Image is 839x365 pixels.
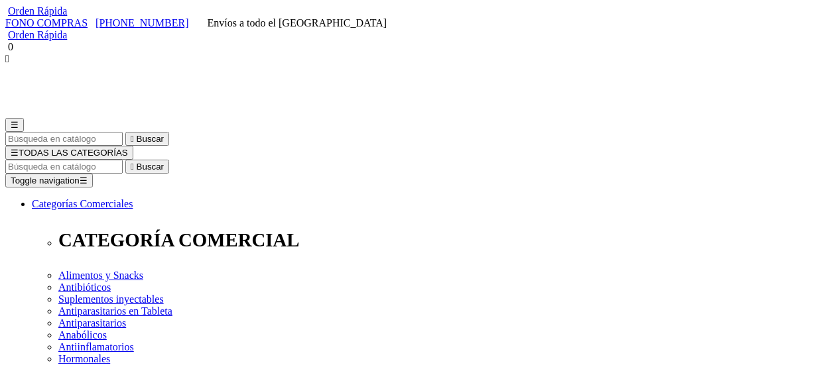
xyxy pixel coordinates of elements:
span: Buscar [137,139,164,149]
a: Antiparasitarios en Tableta [58,311,172,322]
a: [PHONE_NUMBER] [106,20,199,31]
a: Acceda a su cuenta de cliente [80,33,91,44]
i:  [131,139,134,149]
button:  Buscar [125,137,169,151]
span: Envíos a todo el [GEOGRAPHIC_DATA] [218,20,409,31]
a: FONO COMPRAS [5,20,98,31]
a: Orden Rápida [19,33,78,44]
span: ☰ [11,153,19,163]
img: Agrovet Market [5,84,162,109]
button: ☰ [5,179,24,193]
a: Antibióticos [58,287,111,298]
span: Buscar [137,167,164,177]
img: delivery-truck.svg [218,19,229,29]
button: ☰TODAS LAS CATEGORÍAS [5,151,133,165]
button:  Buscar [125,165,169,179]
a: Categorías Comerciales [32,203,133,215]
i:  [5,58,9,70]
p: CATEGORÍA COMERCIAL [58,235,834,256]
span: 0 [19,46,24,58]
img: shopping-bag.svg [5,45,16,56]
img: user.svg [80,32,91,42]
img: Volver arriba [762,342,828,354]
a: Orden Rápida [19,7,78,18]
input: Buscar [5,165,123,179]
a: Alimentos y Snacks [58,275,143,286]
img: shopping-cart.svg [5,32,16,42]
a: Suplementos inyectables [58,299,164,310]
button: ☰ [5,123,24,137]
img: phone.svg [5,19,16,29]
img: shopping-cart.svg [5,5,16,16]
a: Anabólicos [58,335,107,346]
i:  [131,167,134,177]
span: ☰ [11,125,19,135]
a: Antiparasitarios [58,323,126,334]
a: Antiinflamatorios [58,346,134,358]
input: Buscar [5,137,123,151]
